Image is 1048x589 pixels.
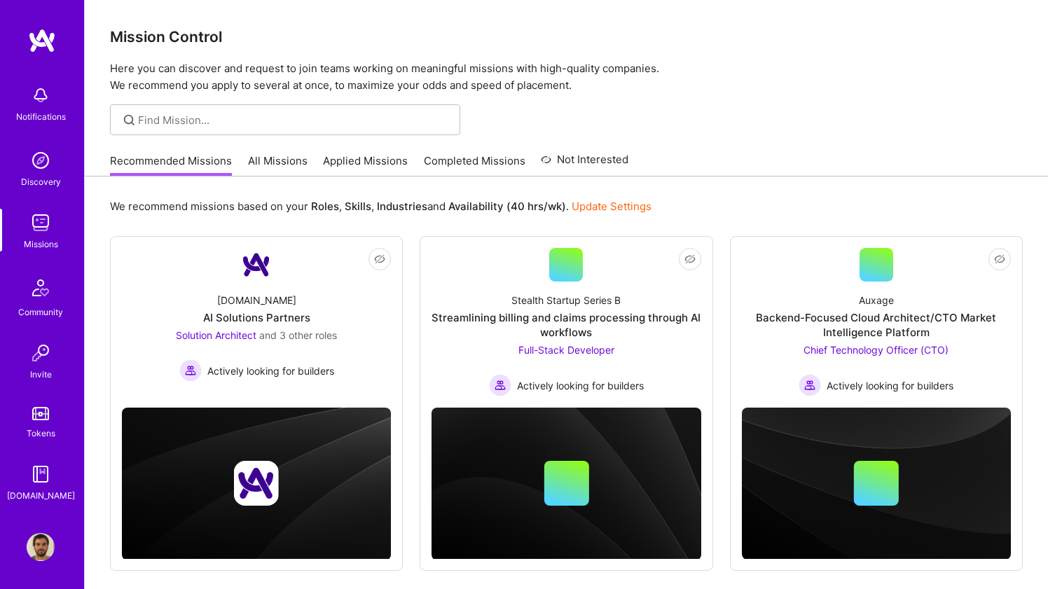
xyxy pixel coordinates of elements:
[110,199,651,214] p: We recommend missions based on your , , and .
[138,113,450,127] input: Find Mission...
[122,248,391,396] a: Company Logo[DOMAIN_NAME]AI Solutions PartnersSolution Architect and 3 other rolesActively lookin...
[234,461,279,506] img: Company logo
[742,248,1011,396] a: AuxageBackend-Focused Cloud Architect/CTO Market Intelligence PlatformChief Technology Officer (C...
[345,200,371,213] b: Skills
[541,151,628,176] a: Not Interested
[489,374,511,396] img: Actively looking for builders
[27,339,55,367] img: Invite
[110,60,1023,94] p: Here you can discover and request to join teams working on meaningful missions with high-quality ...
[121,112,137,128] i: icon SearchGrey
[203,310,310,325] div: AI Solutions Partners
[799,374,821,396] img: Actively looking for builders
[207,363,334,378] span: Actively looking for builders
[27,209,55,237] img: teamwork
[18,305,63,319] div: Community
[23,533,58,561] a: User Avatar
[27,460,55,488] img: guide book
[424,153,525,176] a: Completed Missions
[311,200,339,213] b: Roles
[27,81,55,109] img: bell
[511,293,621,307] div: Stealth Startup Series B
[742,408,1011,560] img: cover
[24,271,57,305] img: Community
[448,200,566,213] b: Availability (40 hrs/wk)
[432,248,701,396] a: Stealth Startup Series BStreamlining billing and claims processing through AI workflowsFull-Stack...
[28,28,56,53] img: logo
[24,237,58,251] div: Missions
[122,408,391,560] img: cover
[110,28,1023,46] h3: Mission Control
[572,200,651,213] a: Update Settings
[994,254,1005,265] i: icon EyeClosed
[27,426,55,441] div: Tokens
[859,293,894,307] div: Auxage
[259,329,337,341] span: and 3 other roles
[432,408,701,560] img: cover
[377,200,427,213] b: Industries
[240,248,273,282] img: Company Logo
[21,174,61,189] div: Discovery
[30,367,52,382] div: Invite
[110,153,232,176] a: Recommended Missions
[374,254,385,265] i: icon EyeClosed
[16,109,66,124] div: Notifications
[7,488,75,503] div: [DOMAIN_NAME]
[27,533,55,561] img: User Avatar
[432,310,701,340] div: Streamlining billing and claims processing through AI workflows
[518,344,614,356] span: Full-Stack Developer
[684,254,696,265] i: icon EyeClosed
[804,344,949,356] span: Chief Technology Officer (CTO)
[217,293,296,307] div: [DOMAIN_NAME]
[176,329,256,341] span: Solution Architect
[32,407,49,420] img: tokens
[827,378,953,393] span: Actively looking for builders
[742,310,1011,340] div: Backend-Focused Cloud Architect/CTO Market Intelligence Platform
[323,153,408,176] a: Applied Missions
[248,153,308,176] a: All Missions
[27,146,55,174] img: discovery
[517,378,644,393] span: Actively looking for builders
[179,359,202,382] img: Actively looking for builders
